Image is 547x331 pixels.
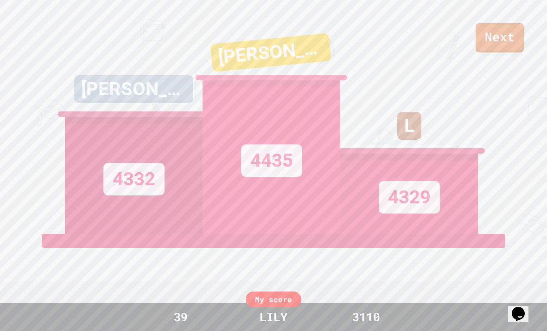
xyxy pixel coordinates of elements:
div: 39 [146,308,216,326]
div: [PERSON_NAME] [74,75,193,103]
div: 3110 [331,308,401,326]
a: Next [476,23,524,52]
div: 4435 [241,144,302,177]
div: My score [246,292,301,307]
div: L [397,112,421,140]
div: 4332 [103,163,165,195]
div: 4329 [379,181,440,214]
iframe: chat widget [508,294,538,322]
div: LILY [250,308,297,326]
div: [PERSON_NAME] [210,33,331,72]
